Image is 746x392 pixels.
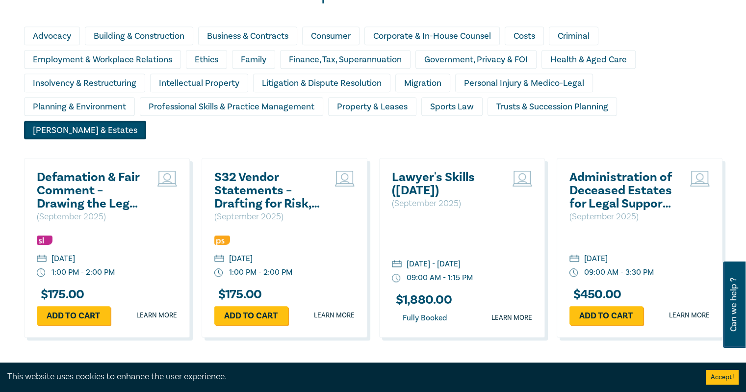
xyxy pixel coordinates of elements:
[51,267,115,278] div: 1:00 PM - 2:00 PM
[488,97,617,116] div: Trusts & Succession Planning
[364,26,500,45] div: Corporate & In-House Counsel
[421,97,483,116] div: Sports Law
[455,74,593,92] div: Personal Injury & Medico-Legal
[392,197,497,210] p: ( September 2025 )
[37,288,84,301] h3: $ 175.00
[24,74,145,92] div: Insolvency & Restructuring
[232,50,275,69] div: Family
[37,255,47,263] img: calendar
[51,253,75,264] div: [DATE]
[302,26,360,45] div: Consumer
[214,171,320,210] a: S32 Vendor Statements – Drafting for Risk, Clarity & Compliance
[392,312,458,325] div: Fully Booked
[569,171,675,210] a: Administration of Deceased Estates for Legal Support Staff ([DATE])
[37,306,110,325] a: Add to cart
[392,293,452,307] h3: $ 1,880.00
[214,306,288,325] a: Add to cart
[37,268,46,277] img: watch
[253,74,390,92] div: Litigation & Dispute Resolution
[549,26,598,45] div: Criminal
[280,50,411,69] div: Finance, Tax, Superannuation
[407,259,461,270] div: [DATE] - [DATE]
[392,260,402,269] img: calendar
[690,171,710,186] img: Live Stream
[198,26,297,45] div: Business & Contracts
[85,26,193,45] div: Building & Construction
[407,272,473,284] div: 09:00 AM - 1:15 PM
[229,253,253,264] div: [DATE]
[314,311,355,320] a: Learn more
[584,253,608,264] div: [DATE]
[584,267,654,278] div: 09:00 AM - 3:30 PM
[569,255,579,263] img: calendar
[729,267,738,342] span: Can we help ?
[229,267,292,278] div: 1:00 PM - 2:00 PM
[136,311,177,320] a: Learn more
[415,50,537,69] div: Government, Privacy & FOI
[513,171,532,186] img: Live Stream
[214,235,230,245] img: Professional Skills
[214,255,224,263] img: calendar
[37,210,142,223] p: ( September 2025 )
[214,288,262,301] h3: $ 175.00
[392,171,497,197] a: Lawyer's Skills ([DATE])
[214,210,320,223] p: ( September 2025 )
[24,26,80,45] div: Advocacy
[24,121,146,139] div: [PERSON_NAME] & Estates
[214,268,223,277] img: watch
[569,210,675,223] p: ( September 2025 )
[569,288,621,301] h3: $ 450.00
[706,370,739,385] button: Accept cookies
[569,306,643,325] a: Add to cart
[395,74,450,92] div: Migration
[37,235,52,245] img: Substantive Law
[157,171,177,186] img: Live Stream
[150,74,248,92] div: Intellectual Property
[186,50,227,69] div: Ethics
[328,97,416,116] div: Property & Leases
[24,97,135,116] div: Planning & Environment
[335,171,355,186] img: Live Stream
[569,268,578,277] img: watch
[7,370,691,383] div: This website uses cookies to enhance the user experience.
[392,274,401,283] img: watch
[491,313,532,323] a: Learn more
[669,311,710,320] a: Learn more
[37,171,142,210] a: Defamation & Fair Comment – Drawing the Legal Line
[24,50,181,69] div: Employment & Workplace Relations
[140,97,323,116] div: Professional Skills & Practice Management
[505,26,544,45] div: Costs
[541,50,636,69] div: Health & Aged Care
